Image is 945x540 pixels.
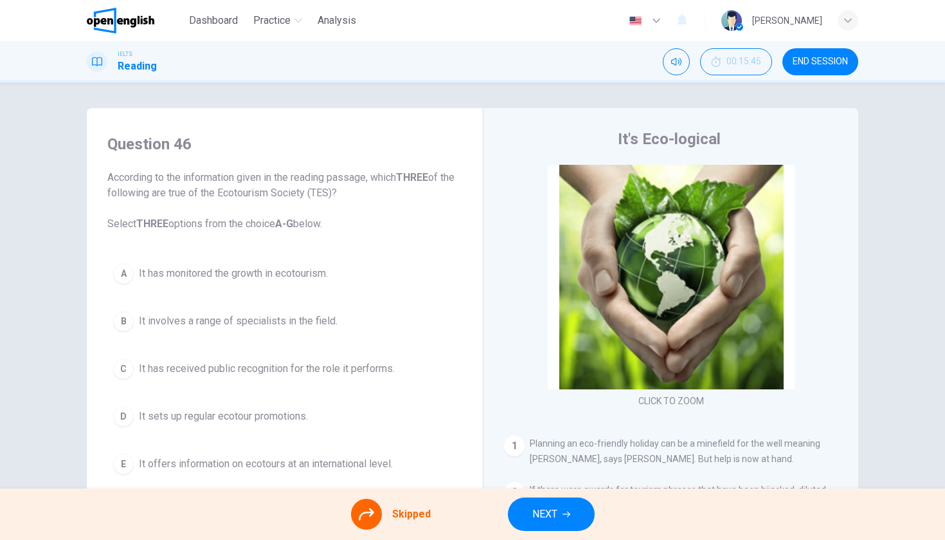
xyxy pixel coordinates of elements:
[189,13,238,28] span: Dashboard
[275,218,293,230] b: A-G
[721,10,742,31] img: Profile picture
[396,171,428,183] b: THREE
[87,8,154,33] img: OpenEnglish logo
[618,129,721,149] h4: It's Eco-logical
[504,482,525,503] div: 2
[532,505,557,523] span: NEXT
[312,9,361,32] button: Analysis
[530,438,820,464] span: Planning an eco-friendly holiday can be a minefield for the well meaning [PERSON_NAME], says [PER...
[726,57,761,67] span: 00:15:45
[107,170,462,232] span: According to the information given in the reading passage, which of the following are true of the...
[504,436,525,456] div: 1
[793,57,848,67] span: END SESSION
[118,59,157,74] h1: Reading
[318,13,356,28] span: Analysis
[248,9,307,32] button: Practice
[253,13,291,28] span: Practice
[87,8,184,33] a: OpenEnglish logo
[627,16,643,26] img: en
[752,13,822,28] div: [PERSON_NAME]
[107,134,462,154] h4: Question 46
[700,48,772,75] button: 00:15:45
[136,218,168,230] b: THREE
[508,498,595,531] button: NEXT
[118,50,132,59] span: IELTS
[663,48,690,75] div: Mute
[184,9,243,32] button: Dashboard
[700,48,772,75] div: Hide
[392,507,431,522] span: Skipped
[782,48,858,75] button: END SESSION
